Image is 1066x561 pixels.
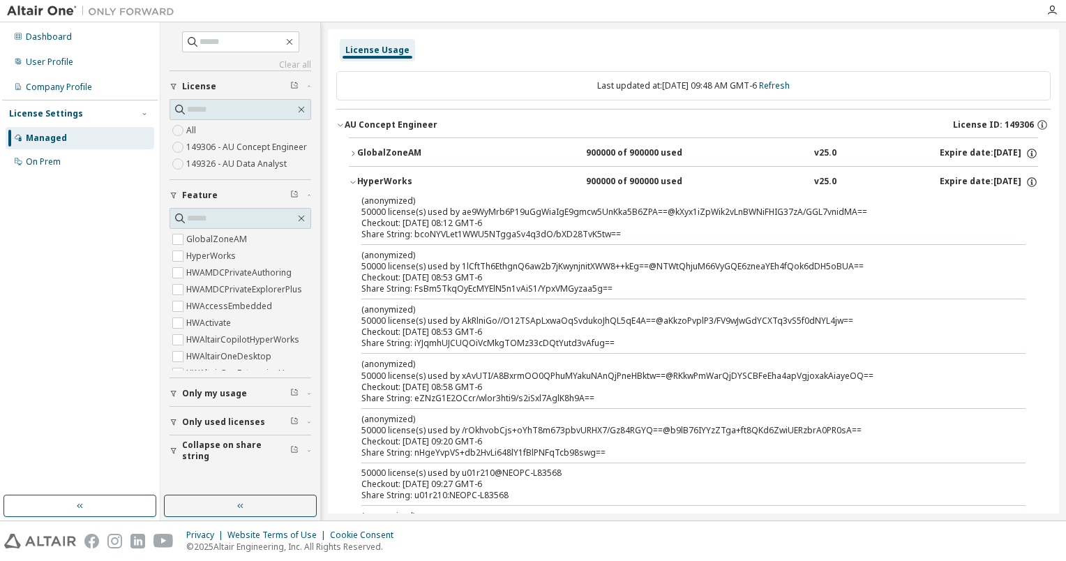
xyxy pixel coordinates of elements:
[186,365,301,382] label: HWAltairOneEnterpriseUser
[336,110,1051,140] button: AU Concept EngineerLicense ID: 149306
[361,393,992,404] div: Share String: eZNzG1E2OCcr/wlor3hti9/s2iSxl7AglK8h9A==
[361,338,992,349] div: Share String: iYJqmhUJCUQOiVcMkgTOMz33cDQtYutd3vAfug==
[361,358,992,381] div: 50000 license(s) used by xAvUTI/A8BxrmOO0QPhuMYakuNAnQjPneHBktw==@RKkwPmWarQjDYSCBFeEha4apVgjoxak...
[290,445,299,456] span: Clear filter
[361,327,992,338] div: Checkout: [DATE] 08:53 GMT-6
[361,218,992,229] div: Checkout: [DATE] 08:12 GMT-6
[940,176,1038,188] div: Expire date: [DATE]
[290,81,299,92] span: Clear filter
[336,71,1051,100] div: Last updated at: [DATE] 09:48 AM GMT-6
[26,82,92,93] div: Company Profile
[186,122,199,139] label: All
[26,133,67,144] div: Managed
[361,195,992,207] p: (anonymized)
[170,435,311,466] button: Collapse on share string
[170,71,311,102] button: License
[186,231,250,248] label: GlobalZoneAM
[186,298,275,315] label: HWAccessEmbedded
[361,195,992,218] div: 50000 license(s) used by ae9WyMrb6P19uGgWiaIgE9gmcw5UnKka5B6ZPA==@kXyx1iZpWik2vLnBWNiFHIG37zA/GGL...
[361,510,992,533] div: 50000 license(s) used by rnnByyyJudaoJdP7CalpEe3dou1jiQjCZI83Xg==@8v14rFbQZml9FStUozXUsjS3sqkSlTc...
[186,281,305,298] label: HWAMDCPrivateExplorerPlus
[186,248,239,264] label: HyperWorks
[814,176,836,188] div: v25.0
[361,413,992,436] div: 50000 license(s) used by /rOkhvobCjs+oYhT8m673pbvURHX7/Gz84RGYQ==@b9lB76IYYzZTga+ft8QKd6ZwiUERzbr...
[345,119,437,130] div: AU Concept Engineer
[4,534,76,548] img: altair_logo.svg
[182,388,247,399] span: Only my usage
[361,283,992,294] div: Share String: FsBm5TkqOyEcMYElN5n1vAiS1/YpxVMGyzaa5g==
[26,57,73,68] div: User Profile
[361,358,992,370] p: (anonymized)
[814,147,836,160] div: v25.0
[361,510,992,522] p: (anonymized)
[9,108,83,119] div: License Settings
[759,80,790,91] a: Refresh
[170,59,311,70] a: Clear all
[186,315,234,331] label: HWActivate
[940,147,1038,160] div: Expire date: [DATE]
[361,249,992,272] div: 50000 license(s) used by 1lCftTh6EthgnQ6aw2b7jKwynjnitXWW8++kEg==@NTWtQhjuM66VyGQE6zneaYEh4fQok6d...
[361,436,992,447] div: Checkout: [DATE] 09:20 GMT-6
[349,167,1038,197] button: HyperWorks900000 of 900000 usedv25.0Expire date:[DATE]
[330,530,402,541] div: Cookie Consent
[361,479,992,490] div: Checkout: [DATE] 09:27 GMT-6
[361,467,992,479] div: 50000 license(s) used by u01r210@NEOPC-L83568
[586,176,712,188] div: 900000 of 900000 used
[361,272,992,283] div: Checkout: [DATE] 08:53 GMT-6
[361,447,992,458] div: Share String: nHgeYvpVS+db2HvLi648lY1fBlPNFqTcb98swg==
[586,147,712,160] div: 900000 of 900000 used
[186,331,302,348] label: HWAltairCopilotHyperWorks
[182,81,216,92] span: License
[357,176,483,188] div: HyperWorks
[953,119,1034,130] span: License ID: 149306
[186,264,294,281] label: HWAMDCPrivateAuthoring
[361,249,992,261] p: (anonymized)
[182,417,265,428] span: Only used licenses
[361,229,992,240] div: Share String: bcoNYVLet1WWU5NTggaSv4q3dO/bXD28TvK5tw==
[361,490,992,501] div: Share String: u01r210:NEOPC-L83568
[153,534,174,548] img: youtube.svg
[361,304,992,327] div: 50000 license(s) used by AkRlniGo//O12TSApLxwaOqSvdukoJhQL5qE4A==@aKkzoPvplP3/FV9wJwGdYCXTq3vS5f0...
[361,382,992,393] div: Checkout: [DATE] 08:58 GMT-6
[349,138,1038,169] button: GlobalZoneAM900000 of 900000 usedv25.0Expire date:[DATE]
[290,190,299,201] span: Clear filter
[182,190,218,201] span: Feature
[26,156,61,167] div: On Prem
[107,534,122,548] img: instagram.svg
[26,31,72,43] div: Dashboard
[170,378,311,409] button: Only my usage
[182,440,290,462] span: Collapse on share string
[357,147,483,160] div: GlobalZoneAM
[290,417,299,428] span: Clear filter
[84,534,99,548] img: facebook.svg
[170,180,311,211] button: Feature
[186,530,227,541] div: Privacy
[186,156,290,172] label: 149326 - AU Data Analyst
[361,304,992,315] p: (anonymized)
[186,348,274,365] label: HWAltairOneDesktop
[290,388,299,399] span: Clear filter
[170,407,311,437] button: Only used licenses
[186,139,310,156] label: 149306 - AU Concept Engineer
[345,45,410,56] div: License Usage
[361,413,992,425] p: (anonymized)
[7,4,181,18] img: Altair One
[227,530,330,541] div: Website Terms of Use
[130,534,145,548] img: linkedin.svg
[186,541,402,553] p: © 2025 Altair Engineering, Inc. All Rights Reserved.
